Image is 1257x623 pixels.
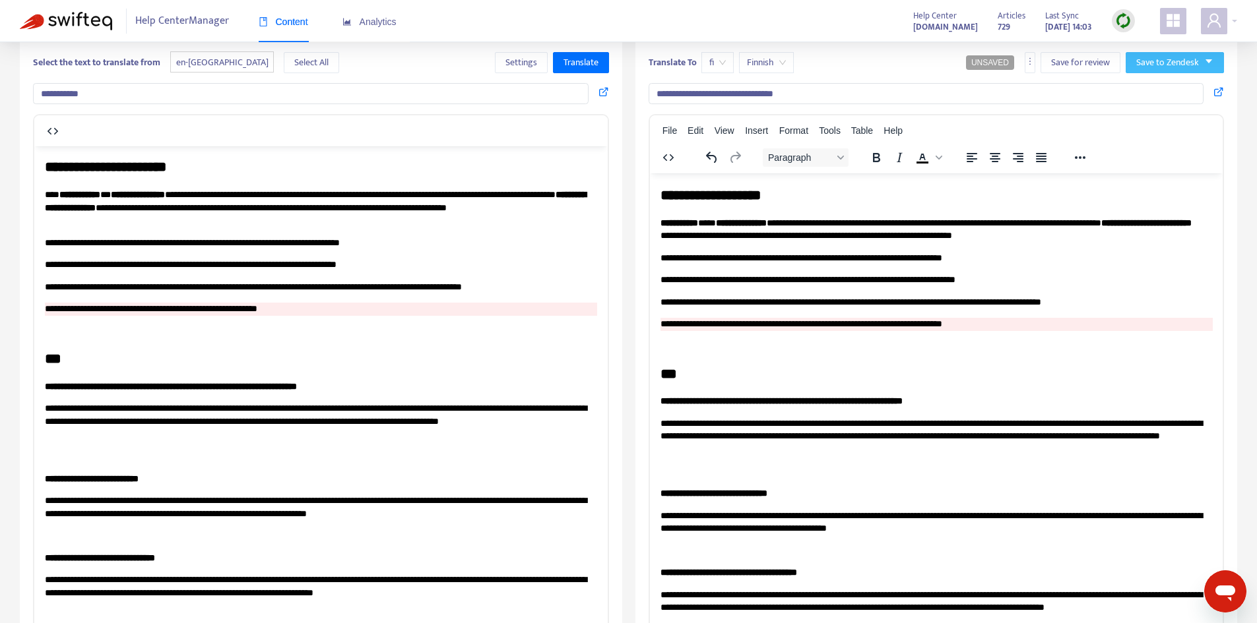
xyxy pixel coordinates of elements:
[913,20,978,34] strong: [DOMAIN_NAME]
[865,148,887,167] button: Bold
[747,53,786,73] span: Finnish
[1126,52,1224,73] button: Save to Zendeskcaret-down
[662,125,678,136] span: File
[1204,570,1246,612] iframe: Button to launch messaging window
[768,152,833,163] span: Paragraph
[961,148,983,167] button: Align left
[259,16,308,27] span: Content
[649,55,697,70] b: Translate To
[1025,52,1035,73] button: more
[33,55,160,70] b: Select the text to translate from
[913,19,978,34] a: [DOMAIN_NAME]
[1136,55,1199,70] span: Save to Zendesk
[745,125,768,136] span: Insert
[495,52,548,73] button: Settings
[851,125,873,136] span: Table
[1045,9,1079,23] span: Last Sync
[971,58,1009,67] span: UNSAVED
[135,9,229,34] span: Help Center Manager
[1041,52,1120,73] button: Save for review
[715,125,734,136] span: View
[819,125,841,136] span: Tools
[998,9,1025,23] span: Articles
[709,53,726,73] span: fi
[913,9,957,23] span: Help Center
[1069,148,1091,167] button: Reveal or hide additional toolbar items
[1045,20,1092,34] strong: [DATE] 14:03
[1051,55,1110,70] span: Save for review
[911,148,944,167] div: Text color Black
[284,52,339,73] button: Select All
[294,55,329,70] span: Select All
[1007,148,1029,167] button: Align right
[1204,57,1213,66] span: caret-down
[553,52,609,73] button: Translate
[724,148,746,167] button: Redo
[1206,13,1222,28] span: user
[342,16,397,27] span: Analytics
[888,148,911,167] button: Italic
[984,148,1006,167] button: Align center
[342,17,352,26] span: area-chart
[688,125,703,136] span: Edit
[505,55,537,70] span: Settings
[1165,13,1181,28] span: appstore
[701,148,723,167] button: Undo
[779,125,808,136] span: Format
[1115,13,1132,29] img: sync.dc5367851b00ba804db3.png
[763,148,849,167] button: Block Paragraph
[998,20,1010,34] strong: 729
[259,17,268,26] span: book
[11,13,563,454] body: Rich Text Area. Press ALT-0 for help.
[884,125,903,136] span: Help
[20,12,112,30] img: Swifteq
[1025,57,1035,66] span: more
[564,55,598,70] span: Translate
[1030,148,1052,167] button: Justify
[170,51,274,73] span: en-[GEOGRAPHIC_DATA]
